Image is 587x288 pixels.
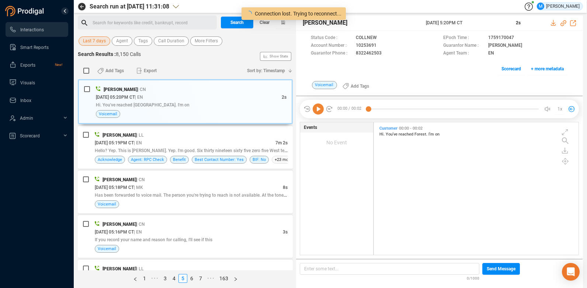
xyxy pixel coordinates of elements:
[397,126,424,131] span: 00:00 - 00:02
[311,50,352,57] span: Guarantor Phone :
[196,274,205,283] li: 7
[304,124,317,131] span: Events
[221,17,253,28] button: Search
[103,133,136,138] span: [PERSON_NAME]
[443,50,484,57] span: Agent Team :
[270,12,288,101] span: Show Stats
[516,20,521,25] span: 2s
[178,274,187,283] li: 5
[83,36,106,46] span: Last 7 days
[179,274,187,282] a: 5
[78,126,293,169] div: [PERSON_NAME]| LL[DATE] 05:19PM CT| EN7m 2sHello? Yep. This is [PERSON_NAME]. Yep. I'm good. Six ...
[95,140,134,145] span: [DATE] 05:19PM CT
[173,156,186,163] span: Benefit
[197,274,205,282] a: 7
[95,185,134,190] span: [DATE] 05:18PM CT
[378,124,579,254] div: grid
[246,10,252,17] span: loading
[131,274,140,283] li: Previous Page
[443,42,484,50] span: Guarantor Name :
[134,36,152,46] button: Tags
[95,237,212,242] span: If you record your name and reason for calling, I'll see if this
[428,132,435,137] span: I'm
[356,42,376,50] span: 10253691
[116,36,128,46] span: Agent
[558,103,562,115] span: 1x
[231,274,240,283] li: Next Page
[20,27,44,32] span: Interactions
[487,263,515,275] span: Send Message
[99,110,117,117] span: Voicemail
[275,140,288,145] span: 7m 2s
[283,185,288,190] span: 8s
[231,274,240,283] button: right
[311,42,352,50] span: Account Number :
[133,277,138,281] span: left
[132,65,161,77] button: Export
[20,80,35,85] span: Visuals
[149,274,161,283] li: Previous 5 Pages
[96,102,190,108] span: Hi. You've reached [GEOGRAPHIC_DATA]. I'm on
[20,63,35,68] span: Exports
[482,263,520,275] button: Send Message
[6,22,68,37] li: Interactions
[154,36,189,46] button: Call Duration
[161,274,169,282] a: 3
[443,34,484,42] span: EPoch Time :
[95,229,134,235] span: [DATE] 05:16PM CT
[149,274,161,283] span: •••
[282,95,286,100] span: 2s
[217,274,231,283] li: 163
[78,215,293,258] div: [PERSON_NAME]| CN[DATE] 05:16PM CT| EN3sIf you record your name and reason for calling, I'll see ...
[195,156,244,163] span: Best Contact Number: Yes
[338,80,374,92] button: Add Tags
[96,95,135,100] span: [DATE] 05:20PM CT
[205,274,217,283] span: •••
[98,201,116,208] span: Voicemail
[399,132,414,137] span: reached
[497,63,525,75] button: Scorecard
[253,17,275,28] button: Clear
[5,6,46,16] img: prodigal-logo
[78,51,116,57] span: Search Results :
[190,36,222,46] button: More Filters
[312,81,337,89] span: Voicemail
[311,34,352,42] span: Status Code :
[351,80,369,92] span: Add Tags
[78,171,293,213] div: [PERSON_NAME]| CN[DATE] 05:18PM CT| MK8sHas been forwarded to voice mail. The person you're tryin...
[488,34,514,42] span: 1759170047
[562,263,580,281] div: Open Intercom Messenger
[9,93,62,108] a: Inbox
[112,36,132,46] button: Agent
[195,36,218,46] span: More Filters
[138,36,148,46] span: Tags
[9,57,62,72] a: ExportsNew!
[134,140,142,145] span: | EN
[253,156,266,163] span: BIF: No
[158,36,184,46] span: Call Duration
[188,274,196,282] a: 6
[105,65,124,77] span: Add Tags
[136,133,144,138] span: | LL
[20,45,49,50] span: Smart Reports
[140,274,149,282] a: 1
[9,75,62,90] a: Visuals
[136,222,145,227] span: | CN
[134,185,143,190] span: | MK
[6,75,68,90] li: Visuals
[356,34,377,42] span: COLLNEW
[426,20,507,26] span: [DATE] 5:20PM CT
[247,65,285,77] span: Sort by: Timestamp
[260,17,270,28] span: Clear
[488,50,494,57] span: EN
[300,133,373,152] div: No Event
[255,11,341,17] span: Connection lost. Trying to reconnect...
[135,95,143,100] span: | EN
[414,132,428,137] span: Forest.
[103,177,136,182] span: [PERSON_NAME]
[170,274,178,283] li: 4
[136,177,145,182] span: | CN
[20,116,33,121] span: Admin
[6,57,68,72] li: Exports
[144,65,157,77] span: Export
